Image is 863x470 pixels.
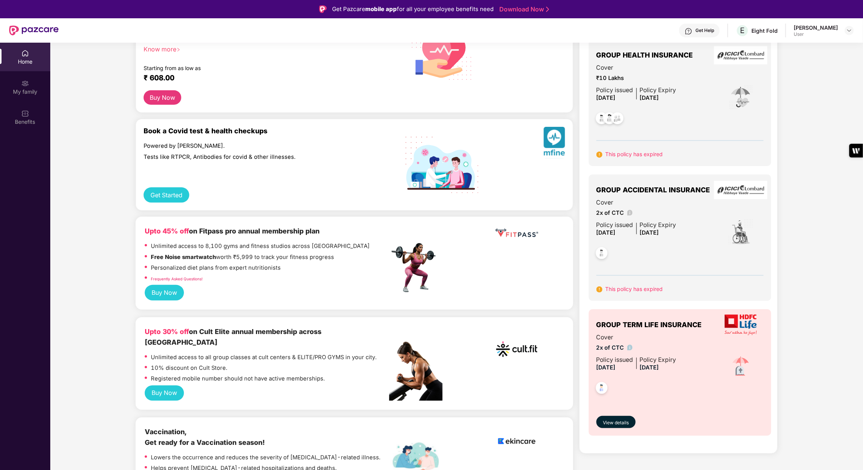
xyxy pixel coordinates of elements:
[21,80,29,87] img: svg+xml;base64,PHN2ZyB3aWR0aD0iMjAiIGhlaWdodD0iMjAiIHZpZXdCb3g9IjAgMCAyMCAyMCIgZmlsbD0ibm9uZSIgeG...
[332,5,494,14] div: Get Pazcare for all your employee benefits need
[640,364,659,371] span: [DATE]
[144,142,356,150] div: Powered by [PERSON_NAME].
[740,26,745,35] span: E
[640,229,659,236] span: [DATE]
[365,5,397,13] strong: mobile app
[727,353,754,380] img: icon
[144,45,385,51] div: Know more
[596,209,676,217] span: 2x of CTC
[144,127,390,135] div: Book a Covid test & health checkups
[596,344,676,352] span: 2x of CTC
[144,90,181,105] button: Buy Now
[144,153,356,161] div: Tests like RTPCR, Antibodies for covid & other illnesses.
[406,137,478,193] img: svg+xml;base64,PHN2ZyB4bWxucz0iaHR0cDovL3d3dy53My5vcmcvMjAwMC9zdmciIHdpZHRoPSIxOTIiIGhlaWdodD0iMT...
[499,5,547,13] a: Download Now
[606,286,663,292] span: This policy has expired
[596,152,603,158] img: svg+xml;base64,PHN2ZyB4bWxucz0iaHR0cDovL3d3dy53My5vcmcvMjAwMC9zdmciIHdpZHRoPSIxNiIgaGVpZ2h0PSIxNi...
[593,380,611,398] img: svg+xml;base64,PHN2ZyB4bWxucz0iaHR0cDovL3d3dy53My5vcmcvMjAwMC9zdmciIHdpZHRoPSI0OC45NDMiIGhlaWdodD...
[145,227,189,235] b: Upto 45% off
[596,63,676,73] span: Cover
[21,110,29,117] img: svg+xml;base64,PHN2ZyBpZD0iQmVuZWZpdHMiIHhtbG5zPSJodHRwOi8vd3d3LnczLm9yZy8yMDAwL3N2ZyIgd2lkdGg9Ij...
[751,27,778,34] div: Eight Fold
[21,50,29,57] img: svg+xml;base64,PHN2ZyBpZD0iSG9tZSIgeG1sbnM9Imh0dHA6Ly93d3cudzMub3JnLzIwMDAvc3ZnIiB3aWR0aD0iMjAiIG...
[695,27,714,34] div: Get Help
[151,374,325,383] p: Registered mobile number should not have active memberships.
[319,5,327,13] img: Logo
[596,286,603,293] img: svg+xml;base64,PHN2ZyB4bWxucz0iaHR0cDovL3d3dy53My5vcmcvMjAwMC9zdmciIHdpZHRoPSIxNiIgaGVpZ2h0PSIxNi...
[600,110,619,129] img: svg+xml;base64,PHN2ZyB4bWxucz0iaHR0cDovL3d3dy53My5vcmcvMjAwMC9zdmciIHdpZHRoPSI0OC45NDMiIGhlaWdodD...
[145,285,184,301] button: Buy Now
[603,419,629,427] span: View details
[640,86,676,95] div: Policy Expiry
[596,229,616,236] span: [DATE]
[596,364,616,371] span: [DATE]
[176,48,181,52] span: right
[151,242,370,251] p: Unlimited access to 8,100 gyms and fitness studios across [GEOGRAPHIC_DATA]
[640,94,659,101] span: [DATE]
[596,221,633,230] div: Policy issued
[794,24,838,31] div: [PERSON_NAME]
[729,85,753,110] img: icon
[725,315,757,335] img: insurerLogo
[627,345,633,350] img: info
[596,198,676,208] span: Cover
[714,181,767,200] img: insurerLogo
[145,428,265,446] b: Vaccination, Get ready for a Vaccination season!
[144,187,189,203] button: Get Started
[714,46,767,65] img: insurerLogo
[608,110,627,129] img: svg+xml;base64,PHN2ZyB4bWxucz0iaHR0cDovL3d3dy53My5vcmcvMjAwMC9zdmciIHdpZHRoPSI0OC45NDMiIGhlaWdodD...
[145,385,184,401] button: Buy Now
[144,65,357,70] div: Starting from as low as
[593,110,611,129] img: svg+xml;base64,PHN2ZyB4bWxucz0iaHR0cDovL3d3dy53My5vcmcvMjAwMC9zdmciIHdpZHRoPSI0OC45NDMiIGhlaWdodD...
[794,31,838,37] div: User
[596,94,616,101] span: [DATE]
[640,355,676,365] div: Policy Expiry
[494,427,540,456] img: logoEkincare.png
[596,333,676,342] span: Cover
[151,353,377,362] p: Unlimited access to all group classes at cult centers & ELITE/PRO GYMS in your city.
[546,5,549,13] img: Stroke
[145,328,189,336] b: Upto 30% off
[145,328,321,346] b: on Cult Elite annual membership across [GEOGRAPHIC_DATA]
[151,277,203,281] a: Frequently Asked Questions!
[151,254,216,261] strong: Free Noise smartwatch
[9,26,59,35] img: New Pazcare Logo
[151,453,380,462] p: Lowers the occurrence and reduces the severity of [MEDICAL_DATA]-related illness.
[151,364,227,372] p: 10% discount on Cult Store.
[606,151,663,157] span: This policy has expired
[596,185,710,195] span: GROUP ACCIDENTAL INSURANCE
[389,241,443,294] img: fpp.png
[596,74,676,83] span: ₹10 Lakhs
[593,245,611,264] img: svg+xml;base64,PHN2ZyB4bWxucz0iaHR0cDovL3d3dy53My5vcmcvMjAwMC9zdmciIHdpZHRoPSI0OC45NDMiIGhlaWdodD...
[494,226,540,240] img: fppp.png
[596,50,693,61] span: GROUP HEALTH INSURANCE
[728,219,754,245] img: icon
[145,227,320,235] b: on Fitpass pro annual membership plan
[144,74,382,83] div: ₹ 608.00
[596,86,633,95] div: Policy issued
[596,416,636,428] button: View details
[846,27,852,34] img: svg+xml;base64,PHN2ZyBpZD0iRHJvcGRvd24tMzJ4MzIiIHhtbG5zPSJodHRwOi8vd3d3LnczLm9yZy8yMDAwL3N2ZyIgd2...
[151,253,334,262] p: worth ₹5,999 to track your fitness progress
[640,221,676,230] div: Policy Expiry
[389,342,443,401] img: pc2.png
[494,326,540,372] img: cult.png
[596,320,702,330] span: GROUP TERM LIFE INSURANCE
[685,27,692,35] img: svg+xml;base64,PHN2ZyBpZD0iSGVscC0zMngzMiIgeG1sbnM9Imh0dHA6Ly93d3cudzMub3JnLzIwMDAvc3ZnIiB3aWR0aD...
[406,15,478,89] img: svg+xml;base64,PHN2ZyB4bWxucz0iaHR0cDovL3d3dy53My5vcmcvMjAwMC9zdmciIHhtbG5zOnhsaW5rPSJodHRwOi8vd3...
[627,210,633,216] img: info
[543,127,565,158] img: svg+xml;base64,PHN2ZyB4bWxucz0iaHR0cDovL3d3dy53My5vcmcvMjAwMC9zdmciIHhtbG5zOnhsaW5rPSJodHRwOi8vd3...
[596,355,633,365] div: Policy issued
[151,264,281,272] p: Personalized diet plans from expert nutritionists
